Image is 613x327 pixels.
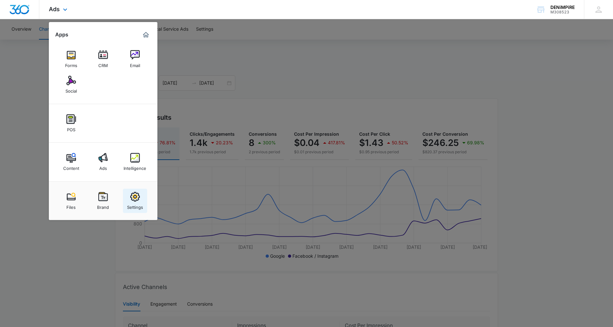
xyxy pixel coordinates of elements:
[123,47,147,71] a: Email
[59,111,83,135] a: POS
[123,150,147,174] a: Intelligence
[91,47,115,71] a: CRM
[130,60,140,68] div: Email
[550,10,575,14] div: account id
[123,189,147,213] a: Settings
[127,202,143,210] div: Settings
[550,5,575,10] div: account name
[91,189,115,213] a: Brand
[99,163,107,171] div: Ads
[59,189,83,213] a: Files
[141,30,151,40] a: Marketing 360® Dashboard
[67,124,75,132] div: POS
[91,150,115,174] a: Ads
[65,60,77,68] div: Forms
[97,202,109,210] div: Brand
[98,60,108,68] div: CRM
[63,163,79,171] div: Content
[49,6,60,12] span: Ads
[65,85,77,94] div: Social
[124,163,146,171] div: Intelligence
[55,32,68,38] h2: Apps
[59,72,83,97] a: Social
[59,47,83,71] a: Forms
[59,150,83,174] a: Content
[66,202,76,210] div: Files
